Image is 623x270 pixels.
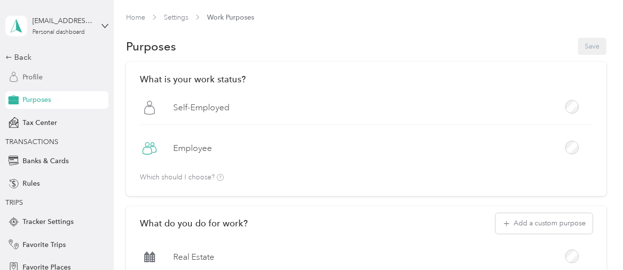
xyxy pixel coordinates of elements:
span: Banks & Cards [23,156,69,166]
label: Employee [173,142,212,154]
span: Profile [23,72,43,82]
span: TRANSACTIONS [5,138,58,146]
div: Back [5,51,104,63]
a: Home [126,13,145,22]
h2: What is your work status? [140,74,593,84]
span: Rules [23,178,40,189]
span: TRIPS [5,198,23,207]
span: Purposes [23,95,51,105]
iframe: Everlance-gr Chat Button Frame [568,215,623,270]
div: Personal dashboard [32,29,85,35]
label: Self-Employed [173,101,230,114]
p: Which should I choose? [140,174,224,181]
span: Tax Center [23,118,57,128]
span: Favorite Trips [23,240,66,250]
div: [EMAIL_ADDRESS][DOMAIN_NAME] [32,16,94,26]
h1: Purposes [126,41,176,51]
button: Add a custom purpose [495,213,593,234]
a: Settings [164,13,188,22]
span: Tracker Settings [23,217,74,227]
label: Real Estate [173,251,214,263]
h2: What do you do for work? [140,218,248,228]
span: Work Purposes [207,12,254,23]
